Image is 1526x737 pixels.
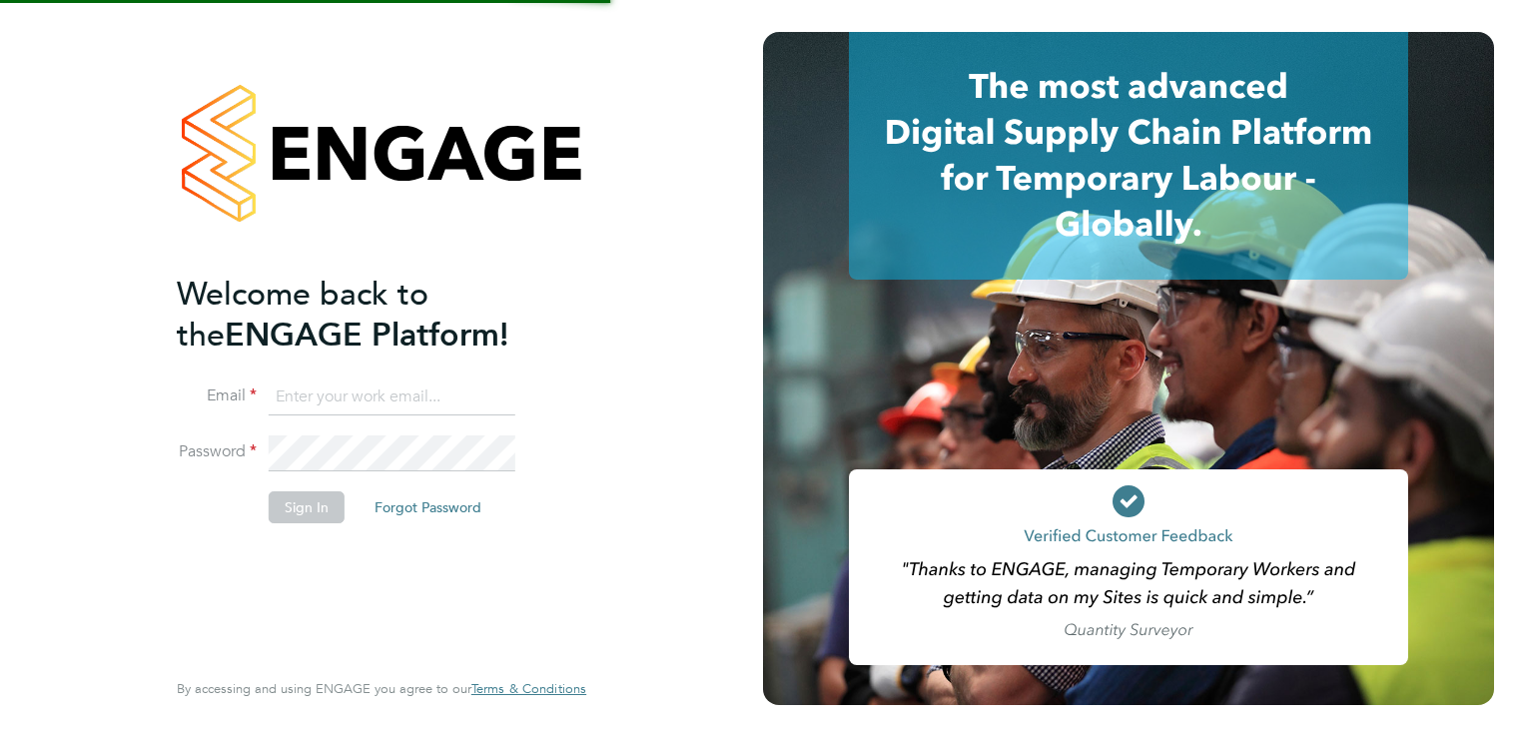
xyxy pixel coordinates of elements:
label: Email [177,385,257,406]
span: By accessing and using ENGAGE you agree to our [177,680,586,697]
input: Enter your work email... [269,379,515,415]
a: Terms & Conditions [471,681,586,697]
button: Forgot Password [359,491,497,523]
h2: ENGAGE Platform! [177,274,566,356]
span: Terms & Conditions [471,680,586,697]
span: Welcome back to the [177,275,428,355]
button: Sign In [269,491,345,523]
label: Password [177,441,257,462]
